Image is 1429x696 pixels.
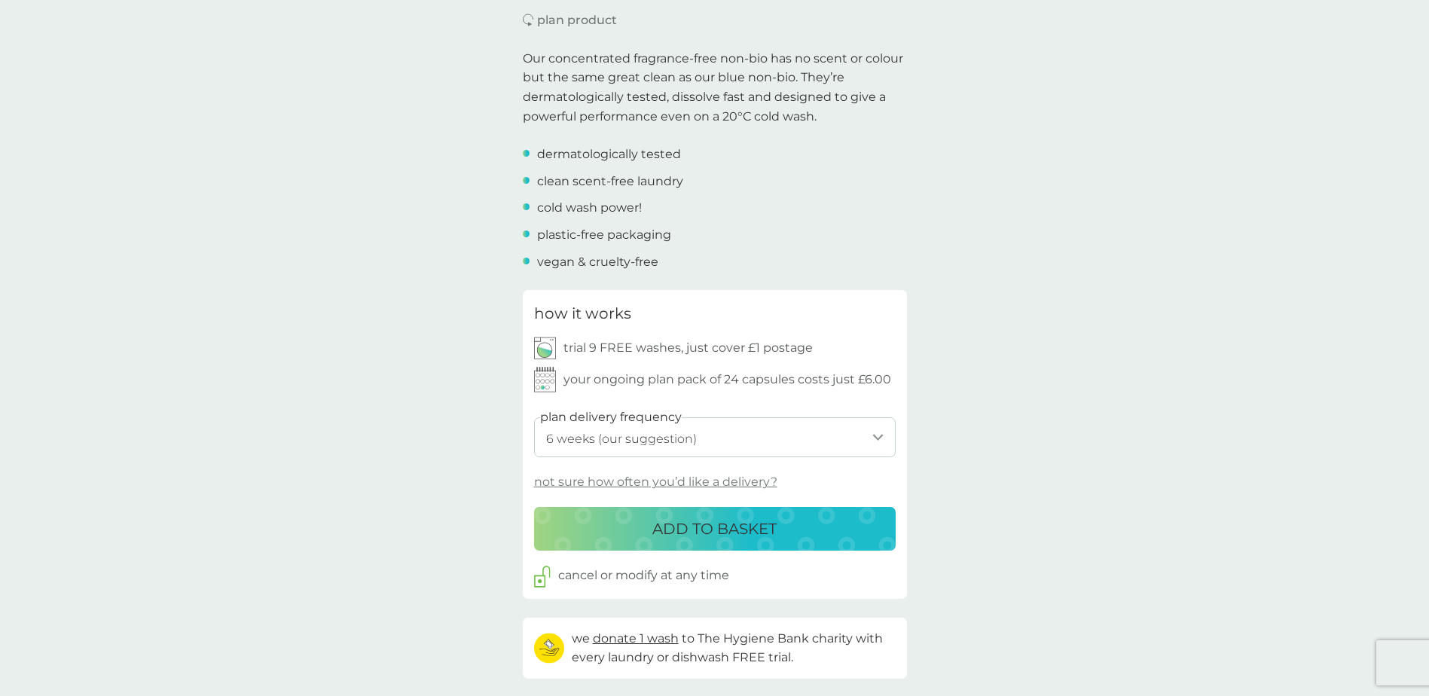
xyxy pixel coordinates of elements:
p: dermatologically tested [537,145,681,164]
p: plastic-free packaging [537,225,671,245]
p: Our concentrated fragrance-free non-bio has no scent or colour but the same great clean as our bl... [523,49,907,126]
p: clean scent-free laundry [537,172,683,191]
button: ADD TO BASKET [534,507,896,551]
p: vegan & cruelty-free [537,252,658,272]
p: cancel or modify at any time [558,566,729,585]
p: we to The Hygiene Bank charity with every laundry or dishwash FREE trial. [572,629,896,667]
p: ADD TO BASKET [652,517,777,541]
span: donate 1 wash [593,631,679,646]
p: your ongoing plan pack of 24 capsules costs just £6.00 [563,370,891,389]
p: plan product [537,11,617,30]
p: trial 9 FREE washes, just cover £1 postage [563,338,813,358]
p: cold wash power! [537,198,642,218]
h3: how it works [534,301,631,325]
label: plan delivery frequency [540,408,682,427]
p: not sure how often you’d like a delivery? [534,472,777,492]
